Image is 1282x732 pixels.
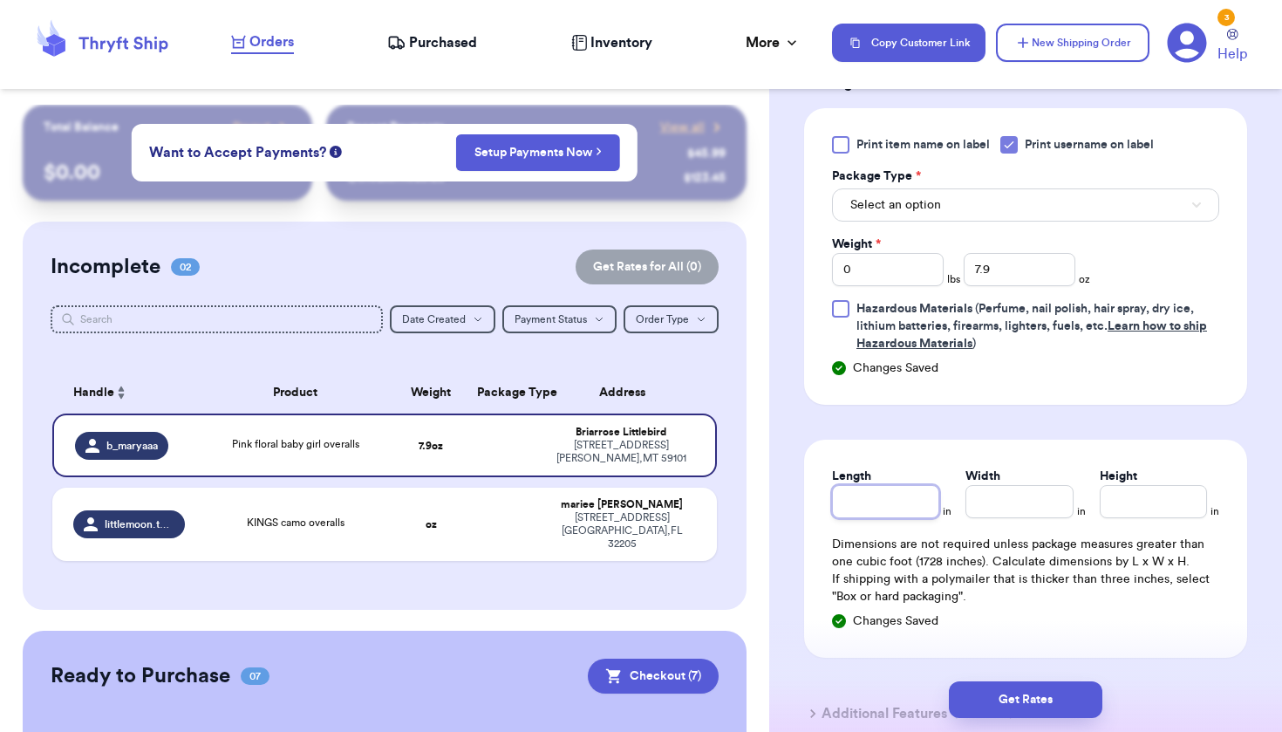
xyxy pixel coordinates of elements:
[832,168,921,185] label: Package Type
[832,24,985,62] button: Copy Customer Link
[549,426,694,439] div: Briarrose Littlebird
[943,504,951,518] span: in
[1217,9,1235,26] div: 3
[515,314,587,325] span: Payment Status
[456,134,621,171] button: Setup Payments Now
[390,305,495,333] button: Date Created
[549,498,696,511] div: mariee [PERSON_NAME]
[687,145,726,162] div: $ 45.99
[856,136,990,154] span: Print item name on label
[241,667,269,685] span: 07
[44,119,119,136] p: Total Balance
[387,32,477,53] a: Purchased
[1025,136,1154,154] span: Print username on label
[850,196,941,214] span: Select an option
[232,439,359,449] span: Pink floral baby girl overalls
[947,272,960,286] span: lbs
[853,612,938,630] span: Changes Saved
[419,441,443,451] strong: 7.9 oz
[1079,272,1090,286] span: oz
[402,314,466,325] span: Date Created
[624,305,719,333] button: Order Type
[231,31,294,54] a: Orders
[233,119,291,136] a: Payout
[233,119,270,136] span: Payout
[832,188,1219,222] button: Select an option
[853,359,938,377] span: Changes Saved
[832,236,881,253] label: Weight
[171,258,200,276] span: 02
[51,253,160,281] h2: Incomplete
[571,32,652,53] a: Inventory
[832,468,871,485] label: Length
[996,24,1149,62] button: New Shipping Order
[684,169,726,187] div: $ 123.45
[832,536,1219,605] div: Dimensions are not required unless package measures greater than one cubic foot (1728 inches). Ca...
[1210,504,1219,518] span: in
[73,384,114,402] span: Handle
[1167,23,1207,63] a: 3
[660,119,705,136] span: View all
[105,517,174,531] span: littlemoon.threads
[114,382,128,403] button: Sort ascending
[549,439,694,465] div: [STREET_ADDRESS] [PERSON_NAME] , MT 59101
[746,32,801,53] div: More
[51,305,382,333] input: Search
[249,31,294,52] span: Orders
[195,372,395,414] th: Product
[106,439,158,453] span: b_maryaaa
[965,468,1000,485] label: Width
[660,119,726,136] a: View all
[590,32,652,53] span: Inventory
[576,250,719,284] button: Get Rates for All (0)
[949,681,1102,718] button: Get Rates
[149,142,326,163] span: Want to Accept Payments?
[636,314,689,325] span: Order Type
[395,372,467,414] th: Weight
[1217,44,1247,65] span: Help
[347,119,444,136] p: Recent Payments
[856,303,1207,350] span: (Perfume, nail polish, hair spray, dry ice, lithium batteries, firearms, lighters, fuels, etc. )
[247,517,344,528] span: KINGS camo overalls
[474,144,603,161] a: Setup Payments Now
[1077,504,1086,518] span: in
[44,159,291,187] p: $ 0.00
[1217,29,1247,65] a: Help
[538,372,717,414] th: Address
[409,32,477,53] span: Purchased
[549,511,696,551] div: [STREET_ADDRESS] [GEOGRAPHIC_DATA] , FL 32205
[502,305,617,333] button: Payment Status
[832,571,1219,605] p: If shipping with a polymailer that is thicker than three inches, select "Box or hard packaging".
[51,662,230,690] h2: Ready to Purchase
[588,659,719,694] button: Checkout (7)
[1100,468,1137,485] label: Height
[467,372,538,414] th: Package Type
[856,303,972,315] span: Hazardous Materials
[426,519,437,530] strong: oz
